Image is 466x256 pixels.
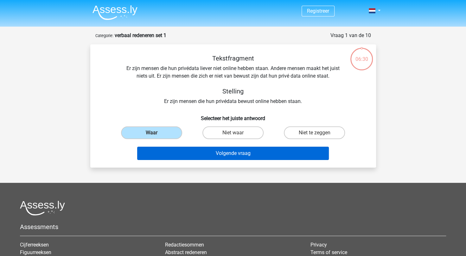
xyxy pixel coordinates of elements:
h5: Stelling [121,87,346,95]
div: Vraag 1 van de 10 [330,32,371,39]
label: Niet te zeggen [284,126,345,139]
a: Abstract redeneren [165,249,207,255]
a: Cijferreeksen [20,242,49,248]
label: Niet waar [202,126,264,139]
label: Waar [121,126,182,139]
div: Er zijn mensen die hun privédata liever niet online hebben staan. Andere mensen maakt het juist n... [100,54,366,105]
img: Assessly logo [20,201,65,215]
h6: Selecteer het juiste antwoord [100,110,366,121]
div: 06:30 [350,47,373,63]
small: Categorie: [95,33,113,38]
a: Registreer [307,8,329,14]
h5: Assessments [20,223,446,231]
img: Assessly [93,5,137,20]
a: Redactiesommen [165,242,204,248]
h5: Tekstfragment [121,54,346,62]
a: Figuurreeksen [20,249,51,255]
strong: verbaal redeneren set 1 [115,32,166,38]
a: Terms of service [310,249,347,255]
button: Volgende vraag [137,147,329,160]
a: Privacy [310,242,327,248]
